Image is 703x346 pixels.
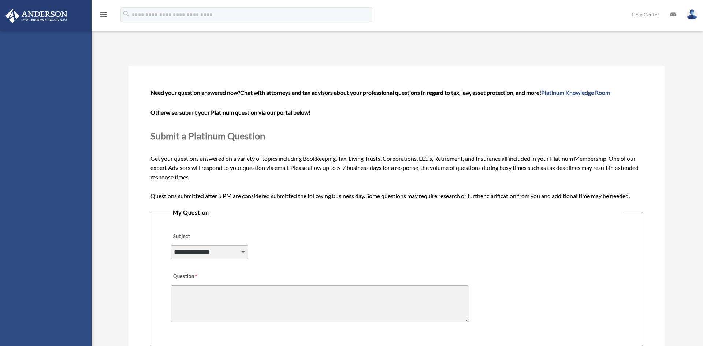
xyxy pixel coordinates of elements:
span: Submit a Platinum Question [150,130,265,141]
i: menu [99,10,108,19]
label: Subject [171,231,240,242]
img: User Pic [687,9,698,20]
legend: My Question [170,207,623,217]
b: Otherwise, submit your Platinum question via our portal below! [150,109,310,116]
span: Get your questions answered on a variety of topics including Bookkeeping, Tax, Living Trusts, Cor... [150,89,643,199]
a: Platinum Knowledge Room [541,89,610,96]
span: Chat with attorneys and tax advisors about your professional questions in regard to tax, law, ass... [240,89,610,96]
label: Question [171,272,227,282]
a: menu [99,13,108,19]
span: Need your question answered now? [150,89,240,96]
img: Anderson Advisors Platinum Portal [3,9,70,23]
i: search [122,10,130,18]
